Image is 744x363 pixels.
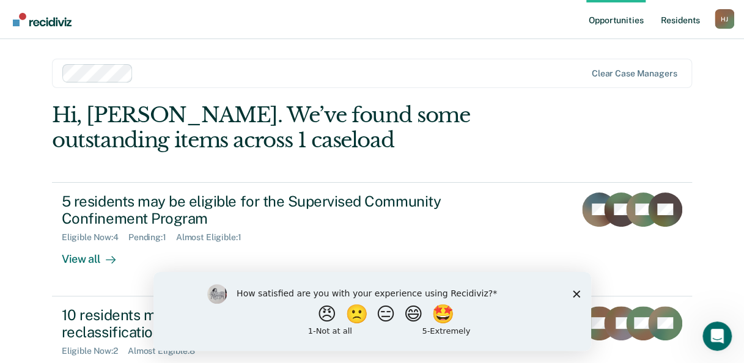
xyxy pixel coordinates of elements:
button: Profile dropdown button [715,9,734,29]
div: Pending : 1 [128,232,176,243]
div: H J [715,9,734,29]
img: Recidiviz [13,13,72,26]
div: Clear case managers [592,68,677,79]
a: 5 residents may be eligible for the Supervised Community Confinement ProgramEligible Now:4Pending... [52,182,692,296]
div: 5 residents may be eligible for the Supervised Community Confinement Program [62,193,491,228]
iframe: Intercom live chat [702,321,732,351]
iframe: Survey by Kim from Recidiviz [153,272,591,351]
div: Eligible Now : 4 [62,232,128,243]
div: Eligible Now : 2 [62,346,128,356]
div: 10 residents may be due for an annual or semi-annual reclassification [62,306,491,342]
div: View all [62,243,130,266]
div: Almost Eligible : 1 [176,232,251,243]
div: Almost Eligible : 8 [128,346,205,356]
div: Hi, [PERSON_NAME]. We’ve found some outstanding items across 1 caseload [52,103,564,153]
